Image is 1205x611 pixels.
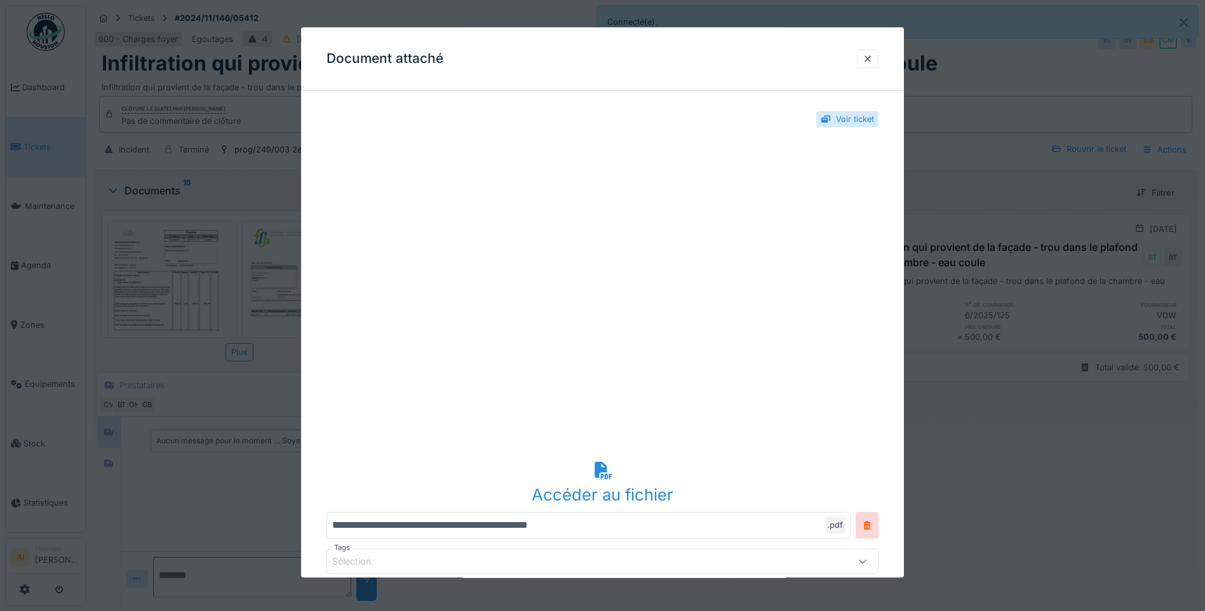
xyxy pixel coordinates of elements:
[825,516,845,534] div: .pdf
[326,51,443,67] h3: Document attaché
[332,555,389,569] div: Sélection
[326,483,879,507] div: Accéder au fichier
[332,542,353,553] label: Tags
[836,113,874,125] div: Voir ticket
